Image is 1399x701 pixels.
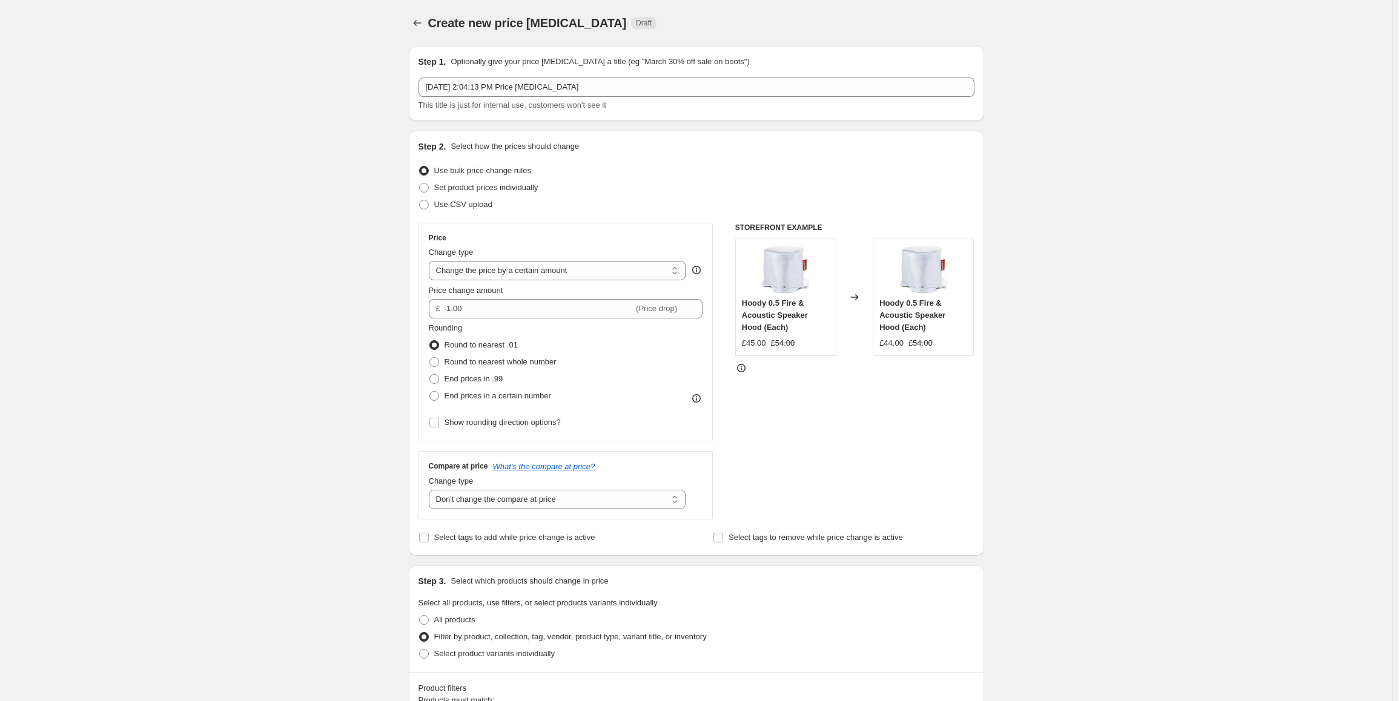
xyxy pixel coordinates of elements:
[418,682,974,694] div: Product filters
[636,18,652,28] span: Draft
[429,476,474,485] span: Change type
[879,298,945,332] span: Hoody 0.5 Fire & Acoustic Speaker Hood (Each)
[451,140,579,153] p: Select how the prices should change
[899,245,948,294] img: Hoody-FIRE-ACOUSTICHOOD0.5-Fire-Hood_01_80x.jpg
[434,166,531,175] span: Use bulk price change rules
[429,248,474,257] span: Change type
[879,337,904,349] div: £44.00
[636,304,677,313] span: (Price drop)
[493,462,595,471] button: What's the compare at price?
[742,337,766,349] div: £45.00
[451,575,608,587] p: Select which products should change in price
[428,16,627,30] span: Create new price [MEDICAL_DATA]
[429,233,446,243] h3: Price
[444,299,633,318] input: -10.00
[409,15,426,31] button: Price change jobs
[434,200,492,209] span: Use CSV upload
[445,391,551,400] span: End prices in a certain number
[434,533,595,542] span: Select tags to add while price change is active
[418,56,446,68] h2: Step 1.
[445,340,518,349] span: Round to nearest .01
[445,357,557,366] span: Round to nearest whole number
[418,598,658,607] span: Select all products, use filters, or select products variants individually
[771,337,795,349] strike: £54.00
[434,649,555,658] span: Select product variants individually
[735,223,974,232] h6: STOREFRONT EXAMPLE
[429,461,488,471] h3: Compare at price
[690,264,703,276] div: help
[418,100,606,110] span: This title is just for internal use, customers won't see it
[761,245,810,294] img: Hoody-FIRE-ACOUSTICHOOD0.5-Fire-Hood_01_80x.jpg
[434,615,475,624] span: All products
[418,575,446,587] h2: Step 3.
[429,323,463,332] span: Rounding
[434,632,707,641] span: Filter by product, collection, tag, vendor, product type, variant title, or inventory
[729,533,903,542] span: Select tags to remove while price change is active
[436,304,440,313] span: £
[418,140,446,153] h2: Step 2.
[445,418,561,427] span: Show rounding direction options?
[451,56,749,68] p: Optionally give your price [MEDICAL_DATA] a title (eg "March 30% off sale on boots")
[445,374,503,383] span: End prices in .99
[908,337,933,349] strike: £54.00
[418,77,974,97] input: 30% off holiday sale
[429,286,503,295] span: Price change amount
[742,298,808,332] span: Hoody 0.5 Fire & Acoustic Speaker Hood (Each)
[434,183,538,192] span: Set product prices individually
